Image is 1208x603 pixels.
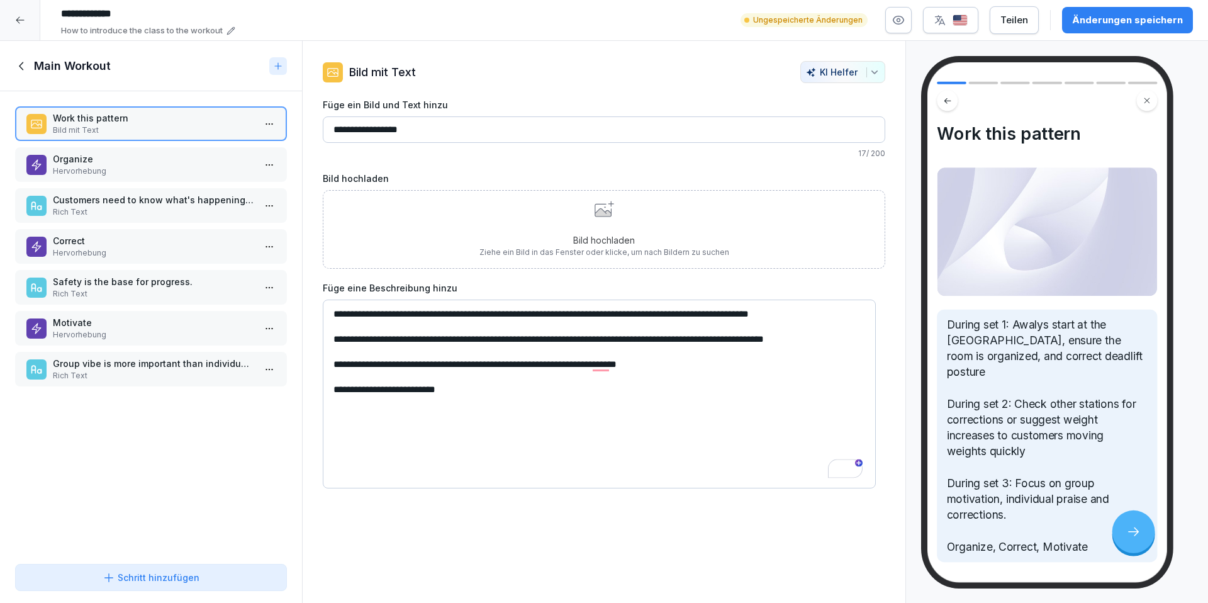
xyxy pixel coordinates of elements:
p: Bild mit Text [53,125,254,136]
p: Hervorhebung [53,247,254,259]
img: us.svg [953,14,968,26]
p: Safety is the base for progress. [53,275,254,288]
p: Work this pattern [53,111,254,125]
div: Customers need to know what's happening at all times.Rich Text [15,188,287,223]
h4: Work this pattern [937,123,1157,144]
button: KI Helfer [800,61,885,83]
button: Schritt hinzufügen [15,564,287,591]
button: Teilen [990,6,1039,34]
div: Group vibe is more important than individual progress!Rich Text [15,352,287,386]
p: Customers need to know what's happening at all times. [53,193,254,206]
p: Group vibe is more important than individual progress! [53,357,254,370]
p: Motivate [53,316,254,329]
div: Teilen [1000,13,1028,27]
p: Rich Text [53,370,254,381]
p: Correct [53,234,254,247]
label: Bild hochladen [323,172,885,185]
div: KI Helfer [806,67,880,77]
p: Rich Text [53,206,254,218]
div: MotivateHervorhebung [15,311,287,346]
div: Änderungen speichern [1072,13,1183,27]
h1: Main Workout [34,59,111,74]
img: Bild und Text Vorschau [937,167,1157,296]
div: Safety is the base for progress.Rich Text [15,270,287,305]
p: Ziehe ein Bild in das Fenster oder klicke, um nach Bildern zu suchen [479,247,729,258]
div: Work this patternBild mit Text [15,106,287,141]
textarea: To enrich screen reader interactions, please activate Accessibility in Grammarly extension settings [323,300,876,488]
p: Ungespeicherte Änderungen [753,14,863,26]
p: Bild hochladen [479,234,729,247]
p: Organize [53,152,254,166]
p: Hervorhebung [53,329,254,341]
label: Füge ein Bild und Text hinzu [323,98,885,111]
div: Schritt hinzufügen [103,571,199,584]
div: CorrectHervorhebung [15,229,287,264]
p: How to introduce the class to the workout [61,25,223,37]
p: During set 1: Awalys start at the [GEOGRAPHIC_DATA], ensure the room is organized, and correct de... [947,317,1148,555]
p: 17 / 200 [323,148,885,159]
p: Hervorhebung [53,166,254,177]
p: Bild mit Text [349,64,416,81]
button: Änderungen speichern [1062,7,1193,33]
div: OrganizeHervorhebung [15,147,287,182]
label: Füge eine Beschreibung hinzu [323,281,885,295]
p: Rich Text [53,288,254,300]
